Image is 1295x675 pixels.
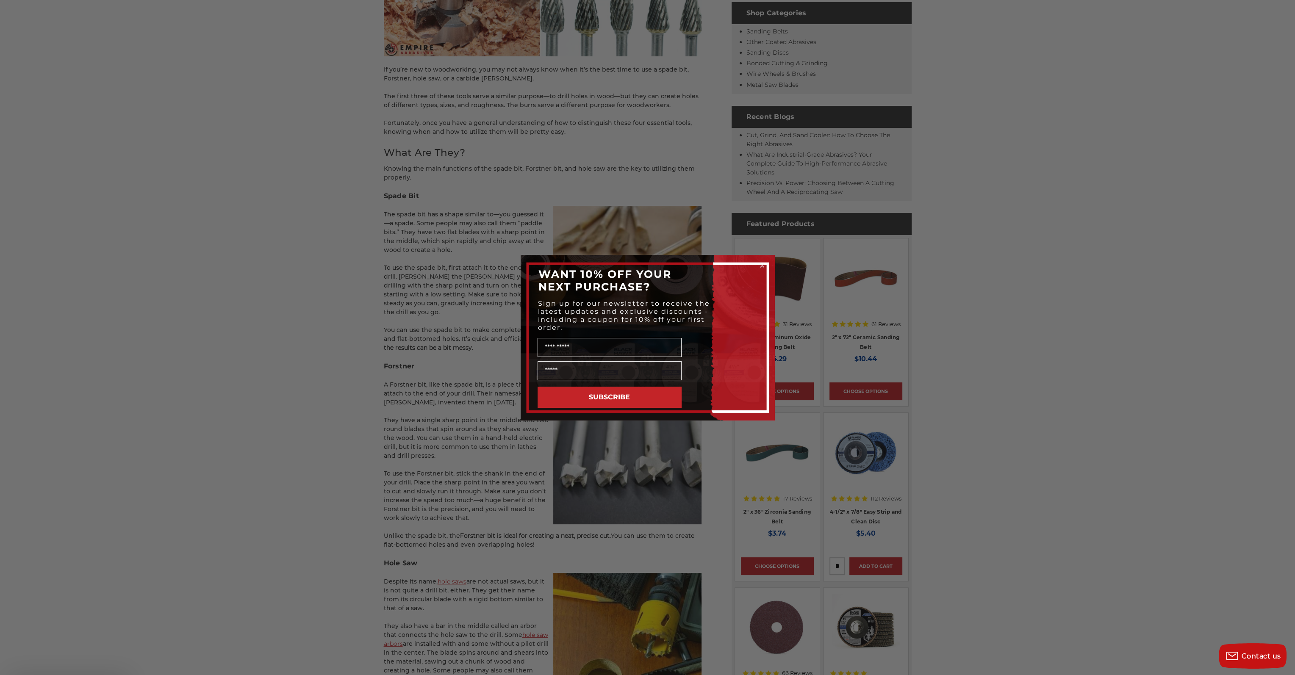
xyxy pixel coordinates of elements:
[1242,652,1281,660] span: Contact us
[758,261,766,270] button: Close dialog
[538,361,682,380] input: Email
[1219,643,1287,669] button: Contact us
[538,387,682,408] button: SUBSCRIBE
[538,299,710,332] span: Sign up for our newsletter to receive the latest updates and exclusive discounts - including a co...
[538,268,671,293] span: WANT 10% OFF YOUR NEXT PURCHASE?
